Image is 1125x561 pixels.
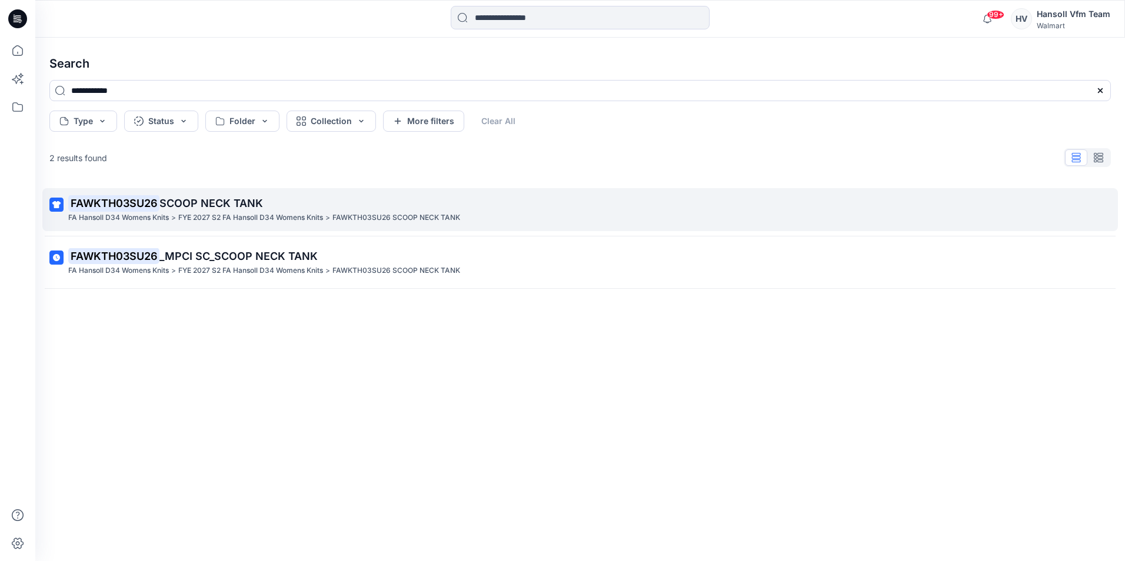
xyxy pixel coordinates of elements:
p: FA Hansoll D34 Womens Knits [68,212,169,224]
a: FAWKTH03SU26_MPCI SC_SCOOP NECK TANKFA Hansoll D34 Womens Knits>FYE 2027 S2 FA Hansoll D34 Womens... [42,241,1118,284]
button: Status [124,111,198,132]
p: FAWKTH03SU26 SCOOP NECK TANK [332,265,460,277]
span: SCOOP NECK TANK [159,197,263,209]
p: 2 results found [49,152,107,164]
p: > [325,212,330,224]
p: FYE 2027 S2 FA Hansoll D34 Womens Knits [178,212,323,224]
p: > [171,265,176,277]
span: _MPCI SC_SCOOP NECK TANK [159,250,318,262]
button: Collection [287,111,376,132]
p: > [325,265,330,277]
mark: FAWKTH03SU26 [68,248,159,264]
h4: Search [40,47,1120,80]
p: FYE 2027 S2 FA Hansoll D34 Womens Knits [178,265,323,277]
a: FAWKTH03SU26SCOOP NECK TANKFA Hansoll D34 Womens Knits>FYE 2027 S2 FA Hansoll D34 Womens Knits>FA... [42,188,1118,231]
mark: FAWKTH03SU26 [68,195,159,211]
p: FA Hansoll D34 Womens Knits [68,265,169,277]
div: HV [1011,8,1032,29]
button: More filters [383,111,464,132]
span: 99+ [987,10,1004,19]
p: FAWKTH03SU26 SCOOP NECK TANK [332,212,460,224]
p: > [171,212,176,224]
button: Type [49,111,117,132]
button: Folder [205,111,279,132]
div: Walmart [1037,21,1110,30]
div: Hansoll Vfm Team [1037,7,1110,21]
